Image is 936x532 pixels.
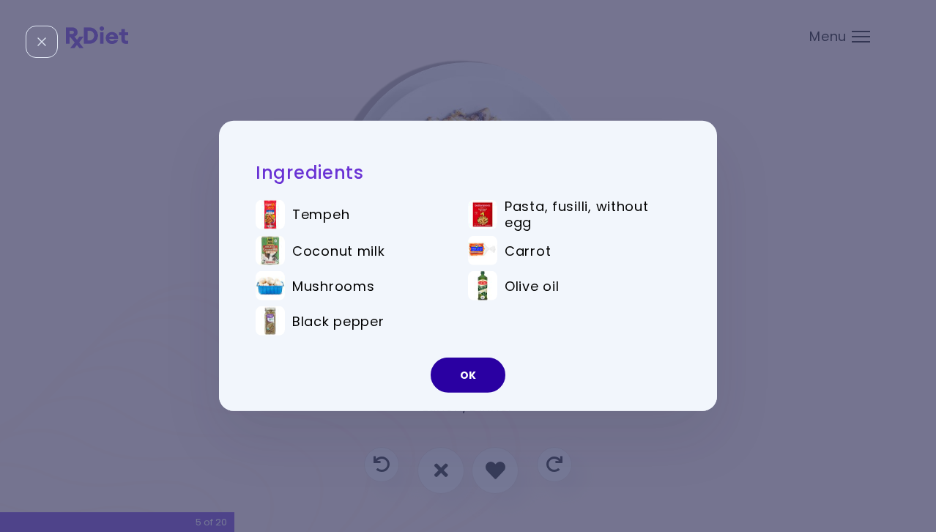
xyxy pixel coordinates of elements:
[505,199,659,230] span: Pasta, fusilli, without egg
[292,243,385,259] span: Coconut milk
[292,278,374,294] span: Mushrooms
[431,358,505,393] button: OK
[26,26,58,58] div: Close
[505,243,551,259] span: Carrot
[292,313,385,329] span: Black pepper
[505,278,559,294] span: Olive oil
[256,161,680,184] h2: Ingredients
[292,207,349,223] span: Tempeh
